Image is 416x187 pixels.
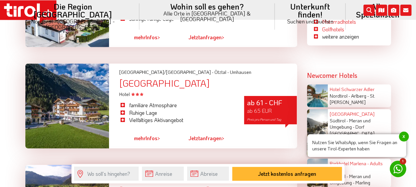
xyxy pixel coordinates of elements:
span: > [222,135,224,141]
span: Südtirol - [329,117,348,124]
a: [GEOGRAPHIC_DATA] [329,111,374,117]
div: [GEOGRAPHIC_DATA] [119,78,297,88]
i: Fotogalerie [388,5,399,16]
span: Jetzt [188,135,200,141]
input: Anreise [142,167,184,181]
li: Vielfältiges Aktivangebot [119,116,234,124]
span: Dorf [GEOGRAPHIC_DATA] [329,124,374,137]
small: Nordtirol - [GEOGRAPHIC_DATA] - [GEOGRAPHIC_DATA] [14,18,131,30]
span: Nutzen Sie WhatsApp, wenn Sie Fragen an unsere Tirol-Experten haben [307,134,406,157]
span: Hotel [119,91,143,97]
span: [GEOGRAPHIC_DATA]/[GEOGRAPHIC_DATA] - [119,69,213,75]
span: ab 65 EUR [247,107,271,114]
li: familiäre Atmosphäre [119,102,234,109]
span: Nordtirol - [329,93,350,99]
span: Meran und Umgebung - [329,117,370,130]
i: Kontakt [400,5,411,16]
a: 1 Nutzen Sie WhatsApp, wenn Sie Fragen an unsere Tirol-Experten habenx [390,161,406,177]
i: Karte öffnen [376,5,387,16]
span: > [157,135,160,141]
button: Jetzt kostenlos anfragen [232,167,342,181]
span: Meran und Umgebung - [329,173,370,186]
a: Parkhotel Marlena - Adults Only [329,160,382,173]
small: Suchen und buchen [283,18,337,24]
small: Alle Orte in [GEOGRAPHIC_DATA] & [GEOGRAPHIC_DATA] [147,11,267,22]
a: Jetztanfragen> [188,131,224,146]
div: ab 61 - CHF [244,96,297,124]
span: St. [PERSON_NAME] [329,93,375,106]
span: Preis pro Person und Tag [247,117,281,122]
span: mehr [134,135,146,141]
span: 1 [400,158,406,165]
input: Wo soll's hingehen? [74,167,139,181]
span: x [399,132,409,141]
a: mehrInfos> [134,131,160,146]
li: Ruhige Lage [119,109,234,116]
span: Marling [355,179,370,186]
strong: Newcomer Hotels [307,71,357,79]
span: Ötztal - [214,69,229,75]
span: Arlberg - [351,93,369,99]
span: Umhausen [230,69,251,75]
a: Hotel Schwarzer Adler [329,86,374,92]
input: Abreise [187,167,229,181]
